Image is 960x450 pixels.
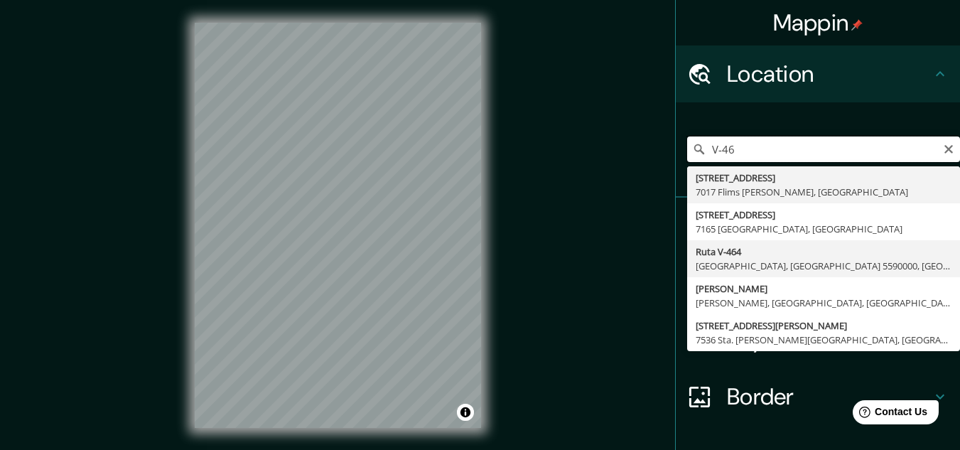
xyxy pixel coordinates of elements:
[727,326,932,354] h4: Layout
[696,185,951,199] div: 7017 Flims [PERSON_NAME], [GEOGRAPHIC_DATA]
[676,45,960,102] div: Location
[834,395,944,434] iframe: Help widget launcher
[676,311,960,368] div: Layout
[195,23,481,428] canvas: Map
[696,318,951,333] div: [STREET_ADDRESS][PERSON_NAME]
[696,171,951,185] div: [STREET_ADDRESS]
[773,9,863,37] h4: Mappin
[727,60,932,88] h4: Location
[696,222,951,236] div: 7165 [GEOGRAPHIC_DATA], [GEOGRAPHIC_DATA]
[676,198,960,255] div: Pins
[696,259,951,273] div: [GEOGRAPHIC_DATA], [GEOGRAPHIC_DATA] 5590000, [GEOGRAPHIC_DATA]
[727,382,932,411] h4: Border
[696,282,951,296] div: [PERSON_NAME]
[696,208,951,222] div: [STREET_ADDRESS]
[676,368,960,425] div: Border
[696,333,951,347] div: 7536 Sta. [PERSON_NAME][GEOGRAPHIC_DATA], [GEOGRAPHIC_DATA]
[696,296,951,310] div: [PERSON_NAME], [GEOGRAPHIC_DATA], [GEOGRAPHIC_DATA]
[943,141,954,155] button: Clear
[676,255,960,311] div: Style
[696,245,951,259] div: Ruta V-464
[687,136,960,162] input: Pick your city or area
[457,404,474,421] button: Toggle attribution
[851,19,863,31] img: pin-icon.png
